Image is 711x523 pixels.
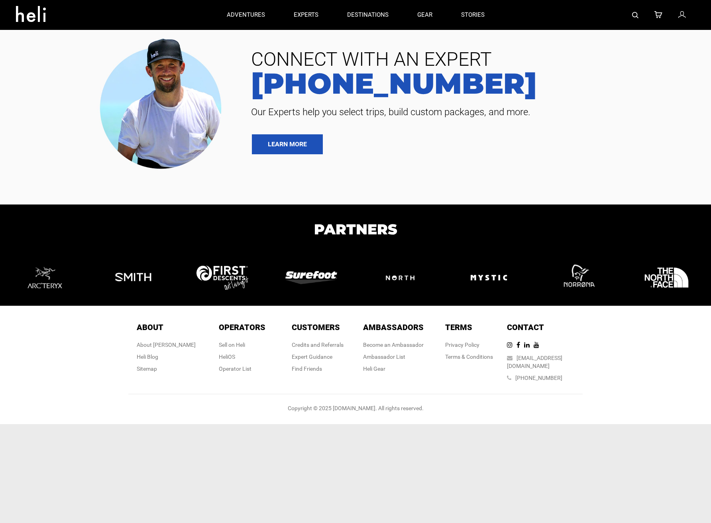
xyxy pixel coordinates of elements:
a: [PHONE_NUMBER] [245,69,699,98]
img: logo [20,253,69,303]
p: adventures [227,11,265,19]
div: Ambassador List [363,353,424,361]
span: Terms [445,322,472,332]
a: [EMAIL_ADDRESS][DOMAIN_NAME] [507,355,562,369]
img: logo [108,253,158,303]
a: LEARN MORE [252,134,323,154]
img: contact our team [94,32,233,173]
div: Find Friends [292,365,344,373]
a: Heli Blog [137,354,158,360]
span: About [137,322,163,332]
span: Our Experts help you select trips, build custom packages, and more. [245,106,699,118]
img: logo [374,264,426,291]
div: Sell on Heli [219,341,265,349]
img: search-bar-icon.svg [632,12,638,18]
span: Customers [292,322,340,332]
img: logo [285,271,337,284]
div: Sitemap [137,365,196,373]
a: Become an Ambassador [363,342,424,348]
a: Credits and Referrals [292,342,344,348]
img: logo [553,253,603,303]
a: Expert Guidance [292,354,332,360]
div: About [PERSON_NAME] [137,341,196,349]
img: logo [196,265,248,289]
a: Heli Gear [363,366,385,372]
span: Ambassadors [363,322,424,332]
span: Contact [507,322,544,332]
p: experts [294,11,318,19]
img: logo [464,253,514,303]
span: Operators [219,322,265,332]
a: Terms & Conditions [445,354,493,360]
a: [PHONE_NUMBER] [515,375,562,381]
div: Operator List [219,365,265,373]
a: Privacy Policy [445,342,479,348]
p: destinations [347,11,389,19]
a: HeliOS [219,354,235,360]
span: CONNECT WITH AN EXPERT [245,50,699,69]
img: logo [642,253,691,303]
div: Copyright © 2025 [DOMAIN_NAME]. All rights reserved. [128,404,583,412]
